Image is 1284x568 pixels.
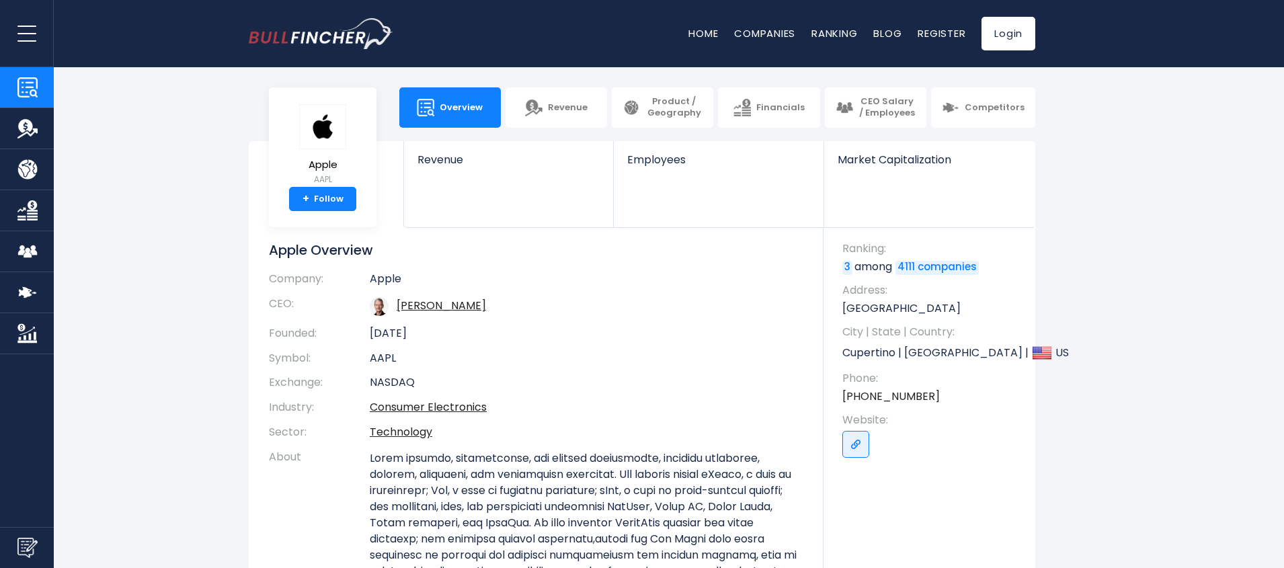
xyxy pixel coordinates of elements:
span: Financials [756,102,805,114]
td: AAPL [370,346,803,371]
strong: + [303,193,309,205]
a: Revenue [404,141,613,189]
a: Blog [873,26,901,40]
a: Consumer Electronics [370,399,487,415]
span: Product / Geography [645,96,703,119]
small: AAPL [299,173,346,186]
a: Revenue [506,87,607,128]
a: ceo [397,298,486,313]
p: [GEOGRAPHIC_DATA] [842,301,1022,316]
td: [DATE] [370,321,803,346]
span: Overview [440,102,483,114]
a: Companies [734,26,795,40]
a: Home [688,26,718,40]
span: Apple [299,159,346,171]
th: Symbol: [269,346,370,371]
th: Sector: [269,420,370,445]
span: CEO Salary / Employees [858,96,916,119]
p: among [842,259,1022,274]
a: Financials [718,87,819,128]
a: +Follow [289,187,356,211]
td: NASDAQ [370,370,803,395]
a: Apple AAPL [298,104,347,188]
span: Competitors [965,102,1025,114]
a: Competitors [931,87,1035,128]
span: Market Capitalization [838,153,1020,166]
span: Address: [842,283,1022,298]
span: City | State | Country: [842,325,1022,339]
span: Revenue [417,153,600,166]
span: Employees [627,153,809,166]
a: [PHONE_NUMBER] [842,389,940,404]
span: Ranking: [842,241,1022,256]
a: Product / Geography [612,87,713,128]
a: 4111 companies [895,261,979,274]
th: Industry: [269,395,370,420]
a: 3 [842,261,852,274]
a: Register [918,26,965,40]
th: Exchange: [269,370,370,395]
a: Market Capitalization [824,141,1034,189]
span: Website: [842,413,1022,428]
a: Ranking [811,26,857,40]
h1: Apple Overview [269,241,803,259]
img: tim-cook.jpg [370,297,389,316]
span: Phone: [842,371,1022,386]
td: Apple [370,272,803,292]
a: CEO Salary / Employees [825,87,926,128]
img: bullfincher logo [249,18,393,49]
a: Employees [614,141,823,189]
a: Go to homepage [249,18,393,49]
a: Login [981,17,1035,50]
p: Cupertino | [GEOGRAPHIC_DATA] | US [842,343,1022,363]
span: Revenue [548,102,588,114]
a: Go to link [842,431,869,458]
a: Technology [370,424,432,440]
th: Founded: [269,321,370,346]
th: CEO: [269,292,370,321]
a: Overview [399,87,501,128]
th: Company: [269,272,370,292]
